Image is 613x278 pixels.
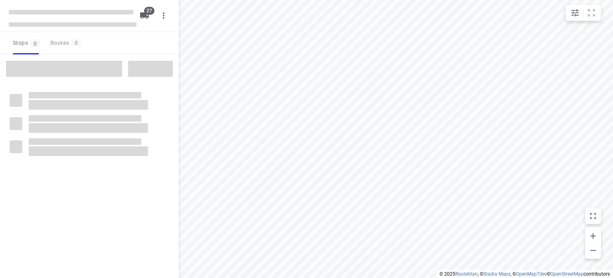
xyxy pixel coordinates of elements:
[516,271,547,277] a: OpenMapTiles
[566,5,601,21] div: small contained button group
[483,271,510,277] a: Stadia Maps
[455,271,478,277] a: Routetitan
[439,271,610,277] li: © 2025 , © , © © contributors
[550,271,583,277] a: OpenStreetMap
[567,5,583,21] button: Map settings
